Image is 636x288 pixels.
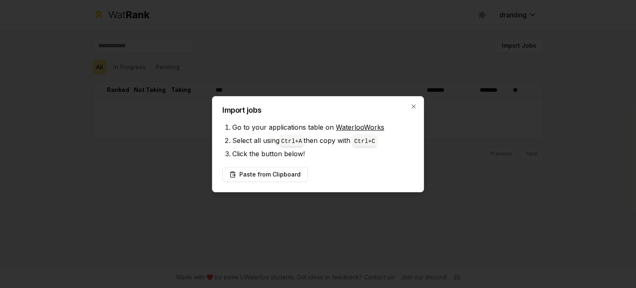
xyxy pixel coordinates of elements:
code: Ctrl+ C [354,138,375,145]
a: WaterlooWorks [336,123,384,131]
li: Go to your applications table on [232,121,414,134]
li: Select all using then copy with [232,134,414,147]
li: Click the button below! [232,147,414,160]
button: Paste from Clipboard [222,167,308,182]
code: Ctrl+ A [281,138,302,145]
h2: Import jobs [222,106,414,114]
